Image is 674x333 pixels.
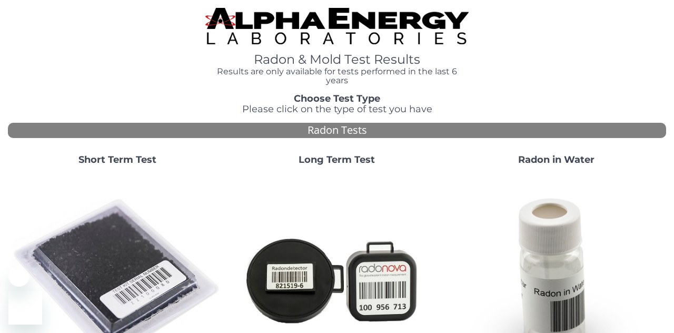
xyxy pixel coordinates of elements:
span: Please click on the type of test you have [242,103,432,115]
strong: Short Term Test [78,154,156,165]
strong: Radon in Water [518,154,594,165]
img: TightCrop.jpg [205,8,469,44]
strong: Choose Test Type [294,93,380,104]
iframe: Close message [8,266,29,287]
strong: Long Term Test [299,154,375,165]
div: Radon Tests [8,123,666,138]
h1: Radon & Mold Test Results [205,53,469,66]
iframe: Button to launch messaging window [8,291,42,325]
h4: Results are only available for tests performed in the last 6 years [205,67,469,85]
